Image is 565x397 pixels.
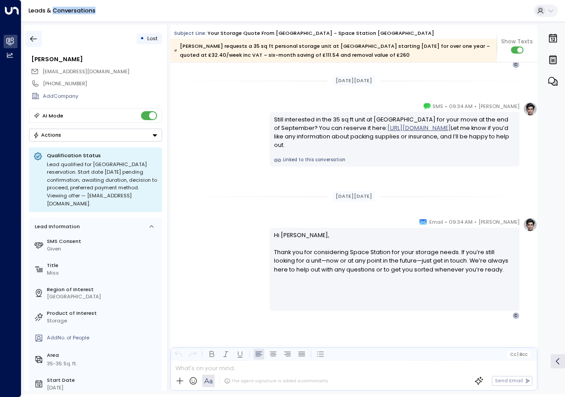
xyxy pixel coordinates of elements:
[445,217,447,226] span: •
[47,286,159,293] label: Region of Interest
[174,29,207,37] span: Subject Line:
[47,152,158,159] p: Qualification Status
[147,35,158,42] span: Lost
[47,334,159,342] div: AddNo. of People
[449,217,473,226] span: 09:34 AM
[512,312,519,319] div: C
[274,115,515,150] div: Still interested in the 35 sq ft unit at [GEOGRAPHIC_DATA] for your move at the end of September?...
[474,217,477,226] span: •
[47,360,77,368] div: 35-35 Sq. ft.
[42,111,63,120] div: AI Mode
[174,42,492,59] div: [PERSON_NAME] requests a 35 sq ft personal storage unit at [GEOGRAPHIC_DATA] starting [DATE] for ...
[274,157,515,164] a: Linked to this conversation
[387,124,451,132] a: [URL][DOMAIN_NAME]
[47,161,158,208] div: Lead qualified for [GEOGRAPHIC_DATA] reservation. Start date [DATE] pending confirmation; awaitin...
[31,55,162,63] div: [PERSON_NAME]
[187,349,198,359] button: Redo
[224,378,328,384] div: The agent signature is added automatically
[523,102,537,116] img: profile-logo.png
[43,92,162,100] div: AddCompany
[478,102,519,111] span: [PERSON_NAME]
[510,352,528,357] span: Cc Bcc
[33,132,61,138] div: Actions
[140,32,144,45] div: •
[432,102,443,111] span: SMS
[43,80,162,88] div: [PHONE_NUMBER]
[478,217,519,226] span: [PERSON_NAME]
[29,129,162,142] button: Actions
[32,223,80,230] div: Lead Information
[47,269,159,277] div: Miss
[333,191,375,201] div: [DATE][DATE]
[47,245,159,253] div: Given
[47,317,159,325] div: Storage
[173,349,184,359] button: Undo
[501,38,533,46] span: Show Texts
[42,68,129,75] span: [EMAIL_ADDRESS][DOMAIN_NAME]
[429,217,443,226] span: Email
[47,262,159,269] label: Title
[42,68,129,75] span: carolcripps@icloud.com
[517,352,519,357] span: |
[445,102,447,111] span: •
[523,217,537,232] img: profile-logo.png
[29,7,96,14] a: Leads & Conversations
[47,351,159,359] label: Area
[47,238,159,245] label: SMS Consent
[47,293,159,301] div: [GEOGRAPHIC_DATA]
[29,129,162,142] div: Button group with a nested menu
[449,102,473,111] span: 09:34 AM
[47,376,159,384] label: Start Date
[47,384,159,392] div: [DATE]
[333,75,375,86] div: [DATE][DATE]
[274,231,515,282] p: Hi [PERSON_NAME], Thank you for considering Space Station for your storage needs. If you’re still...
[47,309,159,317] label: Product of Interest
[512,61,519,68] div: C
[507,351,530,358] button: Cc|Bcc
[474,102,477,111] span: •
[208,29,434,37] div: Your storage quote from [GEOGRAPHIC_DATA] - Space Station [GEOGRAPHIC_DATA]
